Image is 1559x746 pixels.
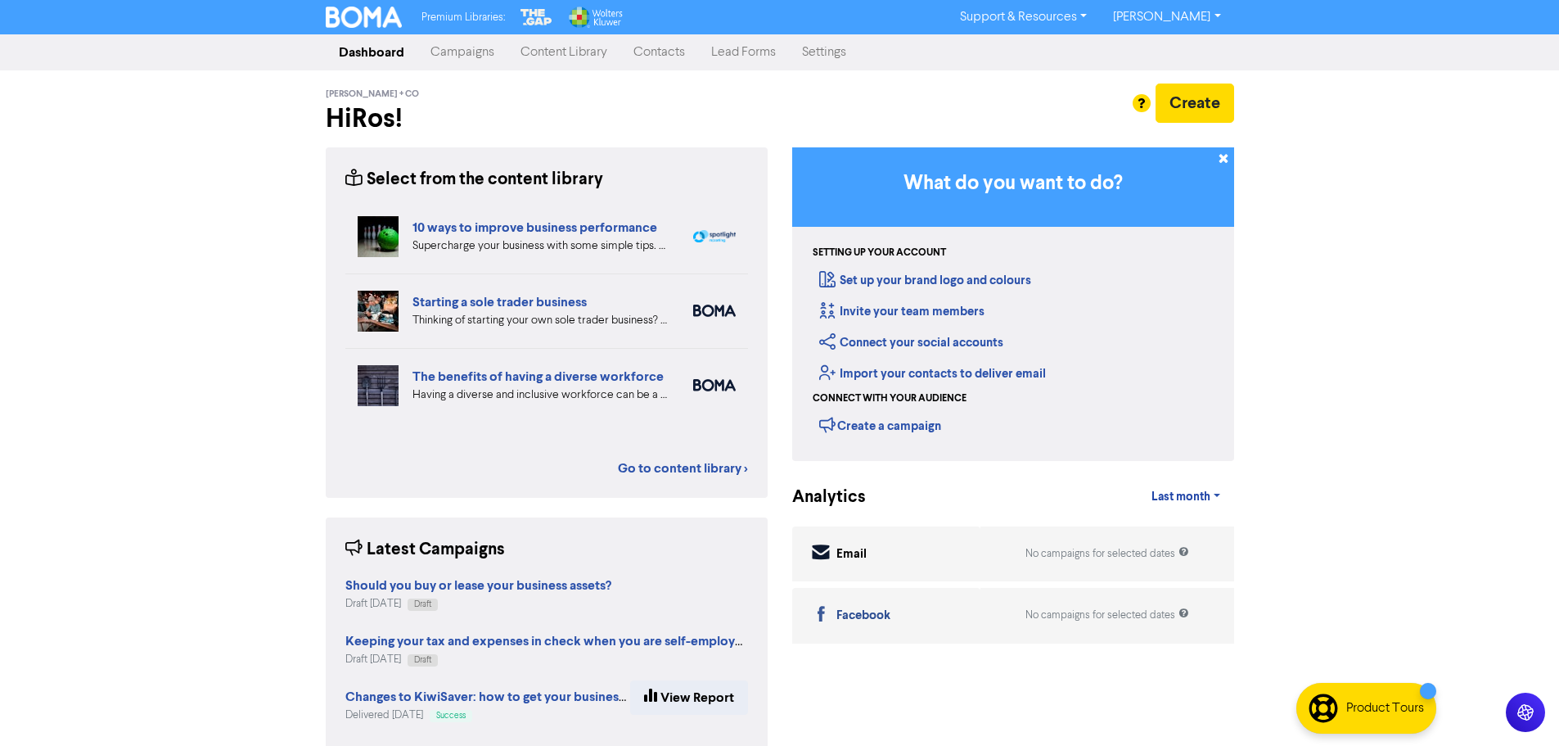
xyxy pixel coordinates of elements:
strong: Should you buy or lease your business assets? [345,577,611,594]
a: Content Library [507,36,620,69]
span: Premium Libraries: [421,12,505,23]
a: Starting a sole trader business [412,294,587,310]
a: [PERSON_NAME] [1100,4,1233,30]
div: Facebook [836,607,890,626]
a: Dashboard [326,36,417,69]
a: Contacts [620,36,698,69]
a: Last month [1138,481,1233,513]
h2: Hi Ros ! [326,103,768,134]
img: boma [693,379,736,391]
div: Having a diverse and inclusive workforce can be a major boost for your business. We list four of ... [412,387,669,404]
div: No campaigns for selected dates [1025,608,1189,623]
div: Email [836,545,867,564]
img: BOMA Logo [326,7,403,28]
span: Draft [414,600,431,608]
span: Success [436,712,466,720]
a: Support & Resources [947,4,1100,30]
a: Go to content library > [618,459,748,478]
span: [PERSON_NAME] + Co [326,88,419,100]
iframe: Chat Widget [1477,667,1559,746]
img: spotlight [693,230,736,243]
a: Campaigns [417,36,507,69]
a: Should you buy or lease your business assets? [345,580,611,593]
a: Lead Forms [698,36,789,69]
a: View Report [630,680,748,715]
h3: What do you want to do? [817,172,1210,196]
div: Latest Campaigns [345,537,505,563]
div: Draft [DATE] [345,596,611,612]
a: Connect your social accounts [819,335,1003,350]
strong: Changes to KiwiSaver: how to get your business ready [345,689,660,705]
div: Thinking of starting your own sole trader business? The Sole Trader Toolkit from the Ministry of ... [412,312,669,329]
img: Wolters Kluwer [567,7,623,28]
img: The Gap [518,7,554,28]
div: Create a campaign [819,413,941,437]
div: Analytics [792,485,845,510]
span: Last month [1151,490,1210,504]
a: Keeping your tax and expenses in check when you are self-employed [345,635,750,649]
div: Delivered [DATE] [345,708,630,723]
div: Draft [DATE] [345,652,748,667]
a: Set up your brand logo and colours [819,273,1031,288]
a: Changes to KiwiSaver: how to get your business ready [345,691,660,704]
strong: Keeping your tax and expenses in check when you are self-employed [345,633,750,649]
a: 10 ways to improve business performance [412,219,657,236]
button: Create [1156,84,1234,123]
a: Settings [789,36,859,69]
div: Setting up your account [813,246,946,260]
div: Select from the content library [345,167,603,192]
a: Invite your team members [819,304,985,319]
span: Draft [414,656,431,664]
div: No campaigns for selected dates [1025,546,1189,562]
img: boma [693,305,736,317]
div: Getting Started in BOMA [792,147,1234,461]
div: Supercharge your business with some simple tips. Eliminate distractions & bad customers, get a pl... [412,237,669,255]
div: Connect with your audience [813,391,966,406]
a: The benefits of having a diverse workforce [412,368,664,385]
a: Import your contacts to deliver email [819,366,1046,382]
